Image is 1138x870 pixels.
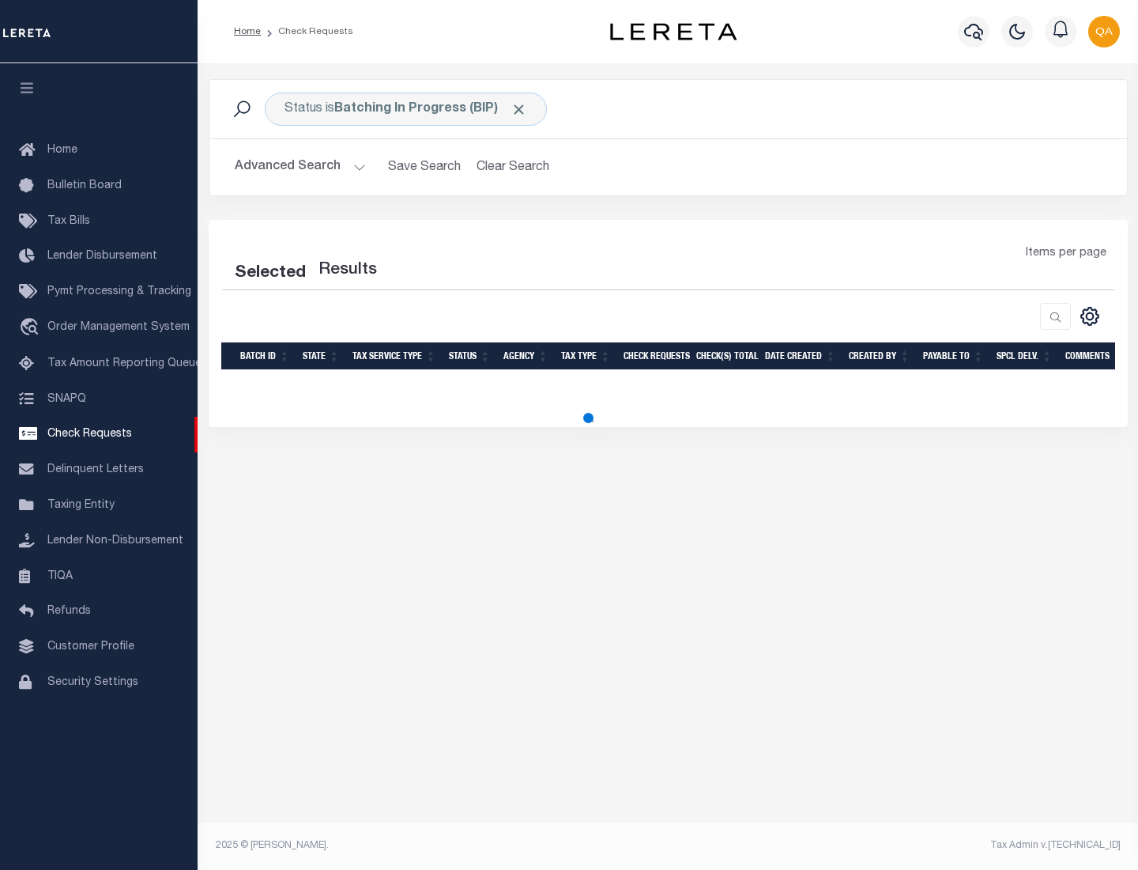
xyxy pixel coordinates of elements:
[318,258,377,283] label: Results
[47,322,190,333] span: Order Management System
[47,606,91,617] span: Refunds
[47,641,134,652] span: Customer Profile
[47,570,73,581] span: TIQA
[1026,245,1106,263] span: Items per page
[47,677,138,688] span: Security Settings
[296,342,346,370] th: State
[379,152,470,183] button: Save Search
[47,286,191,297] span: Pymt Processing & Tracking
[1059,342,1130,370] th: Comments
[917,342,990,370] th: Payable To
[234,27,261,36] a: Home
[47,429,132,440] span: Check Requests
[19,318,44,339] i: travel_explore
[470,152,556,183] button: Clear Search
[234,342,296,370] th: Batch Id
[443,342,497,370] th: Status
[261,25,353,39] li: Check Requests
[617,342,690,370] th: Check Requests
[204,838,669,853] div: 2025 © [PERSON_NAME].
[759,342,842,370] th: Date Created
[346,342,443,370] th: Tax Service Type
[47,535,183,547] span: Lender Non-Disbursement
[47,145,77,156] span: Home
[680,838,1121,853] div: Tax Admin v.[TECHNICAL_ID]
[1088,16,1120,47] img: svg+xml;base64,PHN2ZyB4bWxucz0iaHR0cDovL3d3dy53My5vcmcvMjAwMC9zdmciIHBvaW50ZXItZXZlbnRzPSJub25lIi...
[497,342,555,370] th: Agency
[47,251,157,262] span: Lender Disbursement
[610,23,737,40] img: logo-dark.svg
[334,103,527,115] b: Batching In Progress (BIP)
[47,393,86,404] span: SNAPQ
[842,342,917,370] th: Created By
[511,101,527,118] span: Click to Remove
[555,342,617,370] th: Tax Type
[47,358,202,369] span: Tax Amount Reporting Queue
[690,342,759,370] th: Check(s) Total
[990,342,1059,370] th: Spcl Delv.
[47,180,122,191] span: Bulletin Board
[235,261,306,286] div: Selected
[47,500,115,511] span: Taxing Entity
[47,216,90,227] span: Tax Bills
[47,464,144,475] span: Delinquent Letters
[235,152,366,183] button: Advanced Search
[265,93,547,126] div: Click to Edit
